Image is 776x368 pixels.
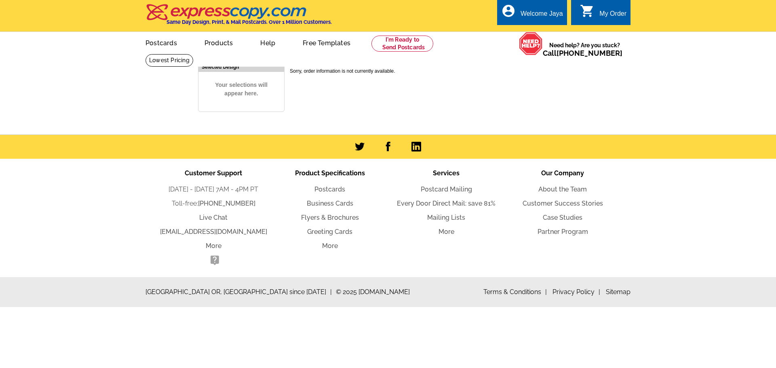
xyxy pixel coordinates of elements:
i: shopping_cart [580,4,595,18]
a: Case Studies [543,214,582,221]
a: Flyers & Brochures [301,214,359,221]
a: Products [192,33,246,52]
a: More [322,242,338,250]
a: Business Cards [307,200,353,207]
span: [GEOGRAPHIC_DATA] OR, [GEOGRAPHIC_DATA] since [DATE] [145,287,332,297]
a: More [206,242,221,250]
a: Postcards [314,185,345,193]
span: Call [543,49,622,57]
span: Services [433,169,460,177]
li: [DATE] - [DATE] 7AM - 4PM PT [155,185,272,194]
a: Every Door Direct Mail: save 81% [397,200,496,207]
a: Privacy Policy [552,288,600,296]
div: My Order [599,10,626,21]
span: © 2025 [DOMAIN_NAME] [336,287,410,297]
a: About the Team [538,185,587,193]
a: Customer Success Stories [523,200,603,207]
a: Mailing Lists [427,214,465,221]
li: Toll-free: [155,199,272,208]
a: Live Chat [199,214,228,221]
span: Need help? Are you stuck? [543,41,626,57]
a: Postcard Mailing [421,185,472,193]
div: Sorry, order information is not currently available. [288,58,578,77]
a: Postcards [133,33,190,52]
h4: Same Day Design, Print, & Mail Postcards. Over 1 Million Customers. [167,19,332,25]
a: [PHONE_NUMBER] [198,200,255,207]
a: [EMAIL_ADDRESS][DOMAIN_NAME] [160,228,267,236]
a: shopping_cart My Order [580,9,626,19]
span: Your selections will appear here. [205,73,278,106]
div: Selected Design [198,63,284,71]
a: Help [247,33,288,52]
i: account_circle [501,4,516,18]
img: help [519,32,543,55]
a: [PHONE_NUMBER] [557,49,622,57]
a: Free Templates [290,33,363,52]
span: Our Company [541,169,584,177]
div: Welcome Jaya [521,10,563,21]
a: Partner Program [538,228,588,236]
a: Greeting Cards [307,228,352,236]
span: Customer Support [185,169,242,177]
a: Same Day Design, Print, & Mail Postcards. Over 1 Million Customers. [145,10,332,25]
a: More [439,228,454,236]
span: Product Specifications [295,169,365,177]
a: Terms & Conditions [483,288,547,296]
a: Sitemap [606,288,630,296]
